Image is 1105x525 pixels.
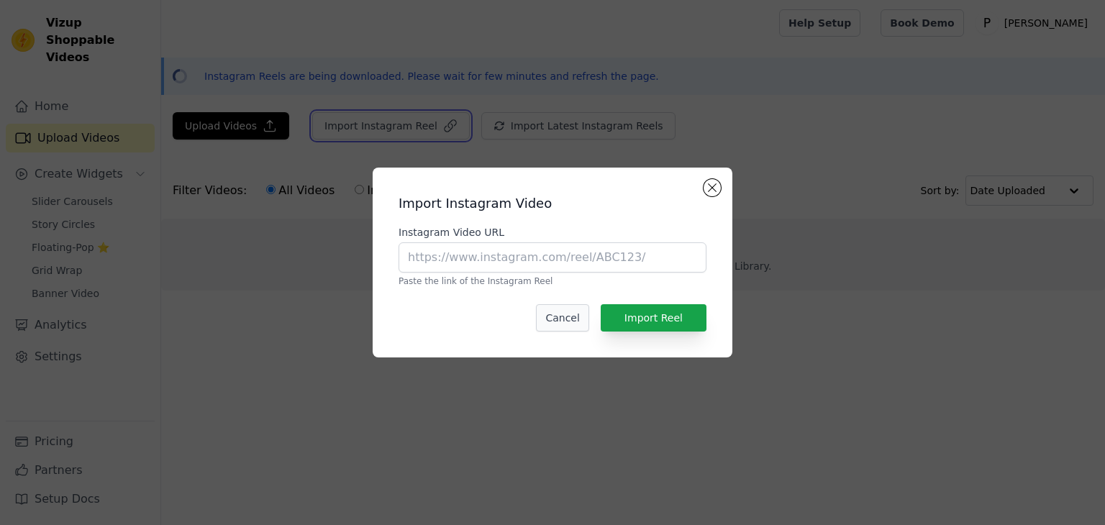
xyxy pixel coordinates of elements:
[399,193,706,214] h2: Import Instagram Video
[704,179,721,196] button: Close modal
[536,304,588,332] button: Cancel
[399,225,706,239] label: Instagram Video URL
[601,304,706,332] button: Import Reel
[399,275,706,287] p: Paste the link of the Instagram Reel
[399,242,706,273] input: https://www.instagram.com/reel/ABC123/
